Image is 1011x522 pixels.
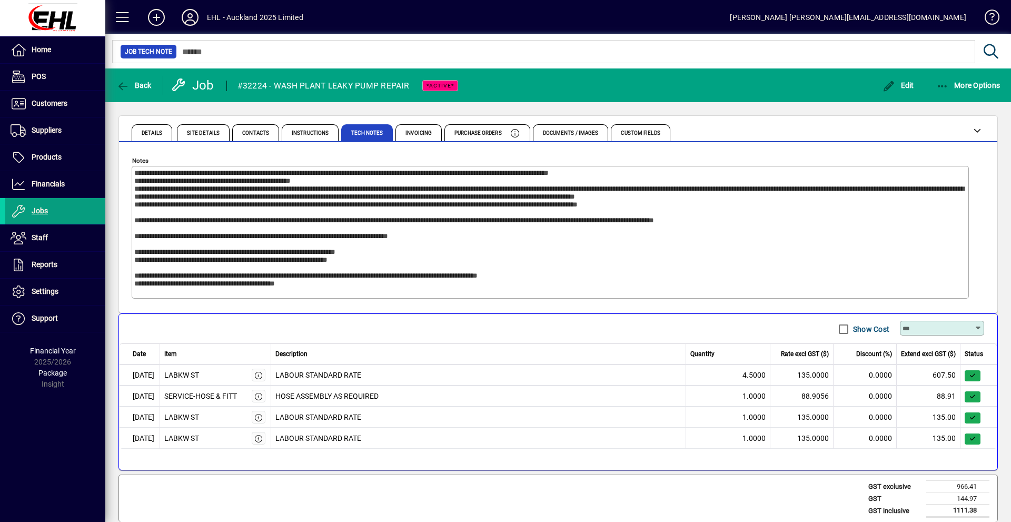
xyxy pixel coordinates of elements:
td: [DATE] [119,428,160,449]
span: Documents / Images [543,131,599,136]
td: 135.00 [897,428,960,449]
span: 1.0000 [742,391,766,402]
td: 966.41 [926,481,989,493]
span: Jobs [32,206,48,215]
span: Details [142,131,162,136]
span: Purchase Orders [454,131,502,136]
span: Financials [32,180,65,188]
a: Home [5,37,105,63]
td: GST exclusive [863,481,926,493]
div: Job [171,77,216,94]
span: Tech Notes [351,131,383,136]
div: SERVICE-HOSE & FITT [164,391,237,402]
a: Financials [5,171,105,198]
td: LABOUR STANDARD RATE [271,407,687,428]
td: [DATE] [119,407,160,428]
td: 88.91 [897,386,960,407]
a: POS [5,64,105,90]
span: Settings [32,287,58,296]
span: Item [164,349,177,359]
td: GST inclusive [863,505,926,517]
td: 0.0000 [834,407,897,428]
td: [DATE] [119,386,160,407]
span: Status [965,349,983,359]
td: 0.0000 [834,386,897,407]
button: Add [140,8,173,27]
span: Date [133,349,146,359]
a: Suppliers [5,117,105,144]
span: Rate excl GST ($) [781,349,829,359]
button: Profile [173,8,207,27]
span: Quantity [690,349,715,359]
span: Job Tech Note [125,46,172,57]
td: LABOUR STANDARD RATE [271,365,687,386]
div: #32224 - WASH PLANT LEAKY PUMP REPAIR [237,77,409,94]
div: LABKW ST [164,370,199,381]
a: Support [5,306,105,332]
app-page-header-button: Back [105,76,163,95]
div: LABKW ST [164,412,199,423]
span: Customers [32,99,67,107]
div: [PERSON_NAME] [PERSON_NAME][EMAIL_ADDRESS][DOMAIN_NAME] [730,9,966,26]
span: Description [275,349,308,359]
span: Support [32,314,58,322]
span: Products [32,153,62,161]
td: LABOUR STANDARD RATE [271,428,687,449]
td: 0.0000 [834,428,897,449]
td: 607.50 [897,365,960,386]
span: Site Details [187,131,220,136]
span: Back [116,81,152,90]
span: Instructions [292,131,329,136]
td: [DATE] [119,365,160,386]
span: Reports [32,260,57,269]
span: POS [32,72,46,81]
td: 0.0000 [834,365,897,386]
a: Settings [5,279,105,305]
button: More Options [934,76,1003,95]
td: 135.0000 [770,365,834,386]
a: Products [5,144,105,171]
span: Extend excl GST ($) [901,349,956,359]
span: Discount (%) [856,349,892,359]
td: GST [863,493,926,505]
mat-label: Notes [132,157,148,164]
td: 135.0000 [770,428,834,449]
td: 135.0000 [770,407,834,428]
span: Custom Fields [621,131,660,136]
span: Financial Year [30,347,76,355]
span: Invoicing [405,131,432,136]
span: Suppliers [32,126,62,134]
span: 1.0000 [742,412,766,423]
td: HOSE ASSEMBLY AS REQUIRED [271,386,687,407]
span: Staff [32,233,48,242]
span: Home [32,45,51,54]
span: 4.5000 [742,370,766,381]
td: 88.9056 [770,386,834,407]
div: LABKW ST [164,433,199,444]
span: Package [38,369,67,377]
span: 1.0000 [742,433,766,444]
a: Reports [5,252,105,278]
a: Knowledge Base [977,2,998,36]
td: 1111.38 [926,505,989,517]
td: 144.97 [926,493,989,505]
a: Staff [5,225,105,251]
td: 135.00 [897,407,960,428]
span: Contacts [242,131,269,136]
span: More Options [936,81,1000,90]
button: Back [114,76,154,95]
button: Edit [880,76,917,95]
div: EHL - Auckland 2025 Limited [207,9,303,26]
span: Edit [883,81,914,90]
label: Show Cost [851,324,889,334]
a: Customers [5,91,105,117]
